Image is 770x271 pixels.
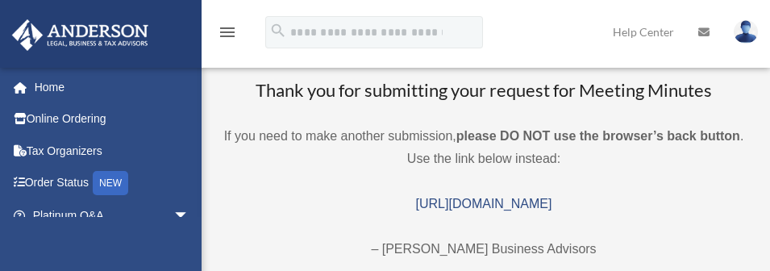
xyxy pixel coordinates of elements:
img: User Pic [734,20,758,44]
div: NEW [93,171,128,195]
h3: Thank you for submitting your request for Meeting Minutes [218,78,750,103]
span: arrow_drop_down [173,199,206,232]
p: – [PERSON_NAME] Business Advisors [218,238,750,261]
a: [URL][DOMAIN_NAME] [416,197,552,211]
b: please DO NOT use the browser’s back button [456,129,740,143]
img: Anderson Advisors Platinum Portal [7,19,153,51]
a: Tax Organizers [11,135,214,167]
a: menu [218,28,237,42]
i: search [269,22,287,40]
a: Online Ordering [11,103,214,135]
a: Platinum Q&Aarrow_drop_down [11,199,214,231]
p: If you need to make another submission, . Use the link below instead: [218,125,750,170]
i: menu [218,23,237,42]
a: Home [11,71,214,103]
a: Order StatusNEW [11,167,214,200]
